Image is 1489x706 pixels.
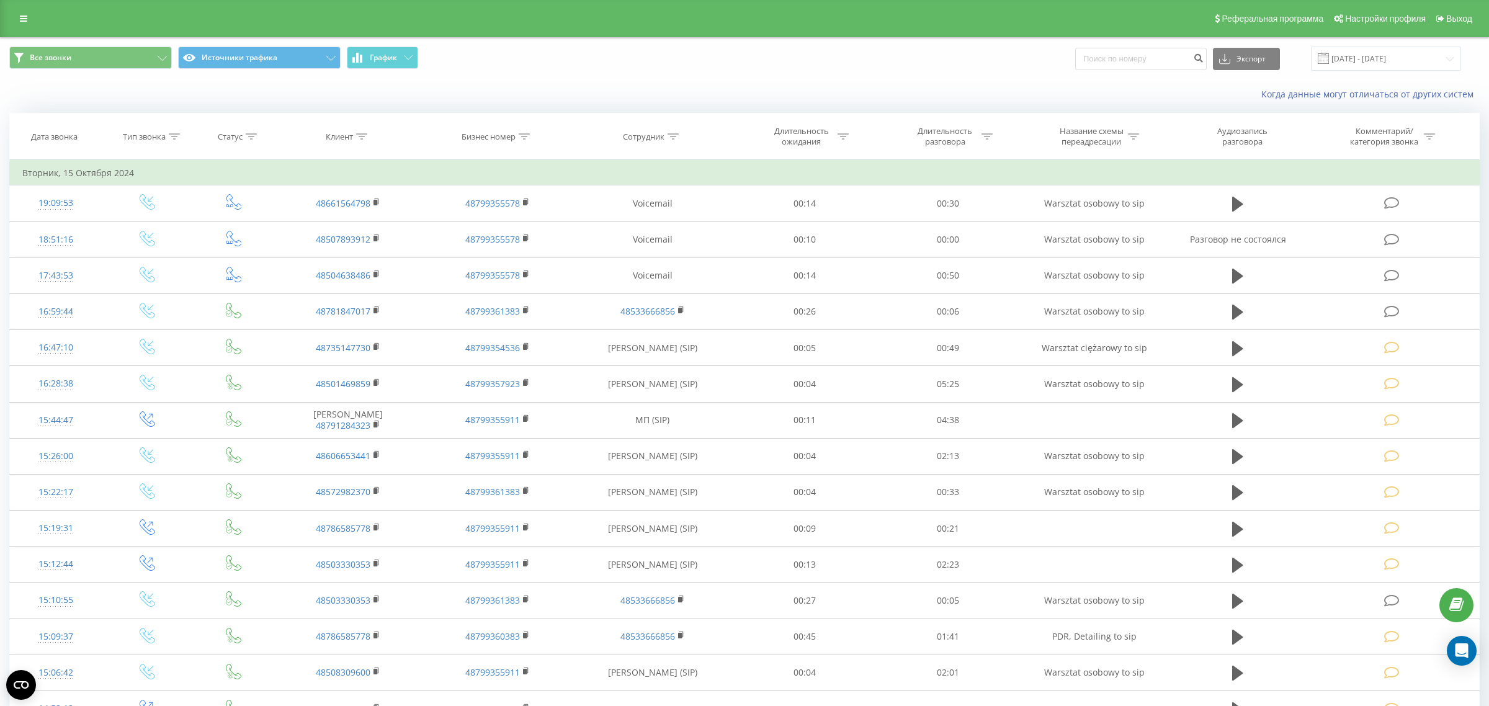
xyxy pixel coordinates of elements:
td: 00:45 [733,619,876,655]
div: 15:10:55 [22,588,89,612]
a: 48606653441 [316,450,370,462]
td: 00:21 [877,511,1020,547]
button: Open CMP widget [6,670,36,700]
div: Бизнес номер [462,132,516,142]
div: 16:28:38 [22,372,89,396]
a: 48799361383 [465,486,520,498]
a: 48786585778 [316,630,370,642]
a: 48799355578 [465,269,520,281]
td: Warsztat ciężarowy to sip [1020,330,1169,366]
a: 48533666856 [620,594,675,606]
td: 00:04 [733,474,876,510]
td: [PERSON_NAME] (SIP) [572,438,733,474]
a: 48507893912 [316,233,370,245]
td: Warsztat osobowy to sip [1020,474,1169,510]
td: 02:23 [877,547,1020,583]
td: 00:04 [733,366,876,402]
td: Warsztat osobowy to sip [1020,185,1169,221]
div: 16:47:10 [22,336,89,360]
a: 48781847017 [316,305,370,317]
div: 19:09:53 [22,191,89,215]
a: 48661564798 [316,197,370,209]
a: 48799355911 [465,450,520,462]
div: 15:22:17 [22,480,89,504]
td: PDR, Detailing to sip [1020,619,1169,655]
a: 48533666856 [620,630,675,642]
td: Warsztat osobowy to sip [1020,366,1169,402]
div: Название схемы переадресации [1058,126,1125,147]
td: [PERSON_NAME] (SIP) [572,547,733,583]
div: Статус [218,132,243,142]
td: 00:30 [877,185,1020,221]
a: 48735147730 [316,342,370,354]
div: 16:59:44 [22,300,89,324]
span: Выход [1446,14,1472,24]
td: Voicemail [572,185,733,221]
td: 00:04 [733,438,876,474]
button: Все звонки [9,47,172,69]
td: Вторник, 15 Октября 2024 [10,161,1480,185]
div: Комментарий/категория звонка [1348,126,1421,147]
a: 48791284323 [316,419,370,431]
a: 48504638486 [316,269,370,281]
div: 17:43:53 [22,264,89,288]
a: 48799354536 [465,342,520,354]
div: Open Intercom Messenger [1447,636,1477,666]
td: 00:14 [733,257,876,293]
td: 02:13 [877,438,1020,474]
div: 15:09:37 [22,625,89,649]
div: 15:26:00 [22,444,89,468]
td: Voicemail [572,257,733,293]
td: [PERSON_NAME] (SIP) [572,330,733,366]
a: 48786585778 [316,522,370,534]
div: Клиент [326,132,353,142]
td: Warsztat osobowy to sip [1020,257,1169,293]
input: Поиск по номеру [1075,48,1207,70]
td: [PERSON_NAME] (SIP) [572,511,733,547]
span: Все звонки [30,53,71,63]
td: 00:11 [733,402,876,438]
span: График [370,53,397,62]
td: Warsztat osobowy to sip [1020,438,1169,474]
td: 00:00 [877,221,1020,257]
div: 15:19:31 [22,516,89,540]
td: 00:50 [877,257,1020,293]
button: Источники трафика [178,47,341,69]
a: 48572982370 [316,486,370,498]
td: [PERSON_NAME] (SIP) [572,655,733,690]
a: 48799361383 [465,594,520,606]
td: Warsztat osobowy to sip [1020,583,1169,619]
div: 18:51:16 [22,228,89,252]
div: Длительность ожидания [768,126,834,147]
td: 00:49 [877,330,1020,366]
td: МП (SIP) [572,402,733,438]
span: Реферальная программа [1222,14,1323,24]
div: Аудиозапись разговора [1202,126,1282,147]
td: 00:06 [877,293,1020,329]
div: 15:12:44 [22,552,89,576]
div: Сотрудник [623,132,664,142]
a: 48799355911 [465,414,520,426]
td: Warsztat osobowy to sip [1020,221,1169,257]
span: Разговор не состоялся [1190,233,1286,245]
td: 00:26 [733,293,876,329]
td: 02:01 [877,655,1020,690]
td: 00:09 [733,511,876,547]
a: 48799355578 [465,197,520,209]
td: 00:05 [733,330,876,366]
div: Длительность разговора [912,126,978,147]
a: 48503330353 [316,594,370,606]
button: Экспорт [1213,48,1280,70]
td: [PERSON_NAME] [274,402,423,438]
div: Тип звонка [123,132,166,142]
a: 48799355911 [465,558,520,570]
div: Дата звонка [31,132,78,142]
td: [PERSON_NAME] (SIP) [572,474,733,510]
td: Warsztat osobowy to sip [1020,655,1169,690]
a: 48799355911 [465,522,520,534]
td: 01:41 [877,619,1020,655]
a: 48501469859 [316,378,370,390]
a: 48533666856 [620,305,675,317]
a: 48799360383 [465,630,520,642]
td: Warsztat osobowy to sip [1020,293,1169,329]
